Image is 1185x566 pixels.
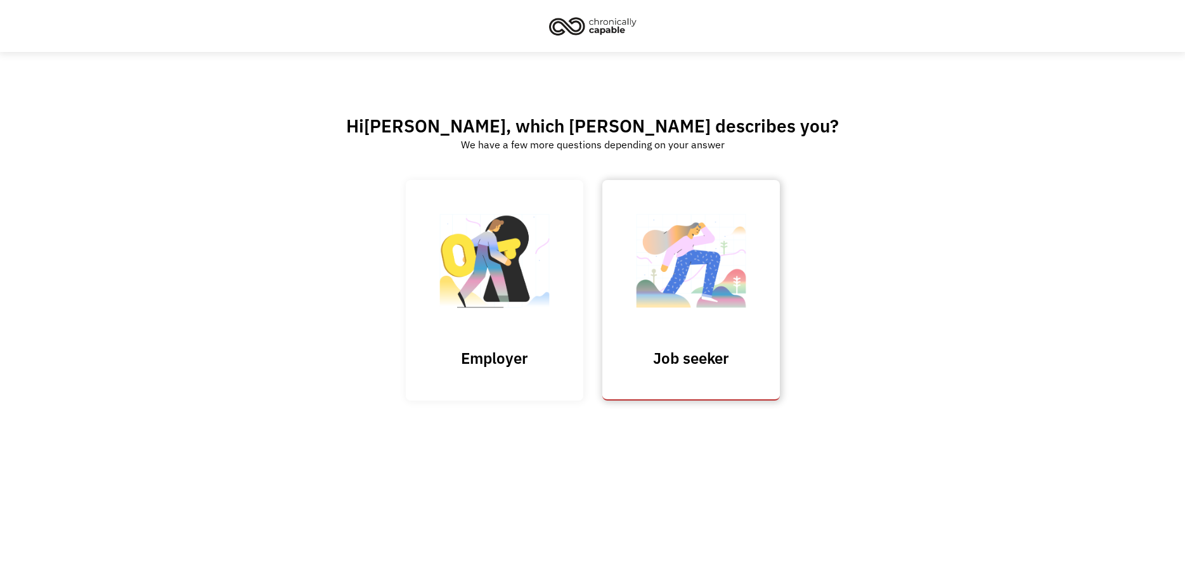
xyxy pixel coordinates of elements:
[545,12,640,40] img: Chronically Capable logo
[406,180,583,401] input: Submit
[346,115,839,137] h2: Hi , which [PERSON_NAME] describes you?
[602,180,780,400] a: Job seeker
[364,114,506,138] span: [PERSON_NAME]
[628,349,754,368] h3: Job seeker
[461,137,725,152] div: We have a few more questions depending on your answer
